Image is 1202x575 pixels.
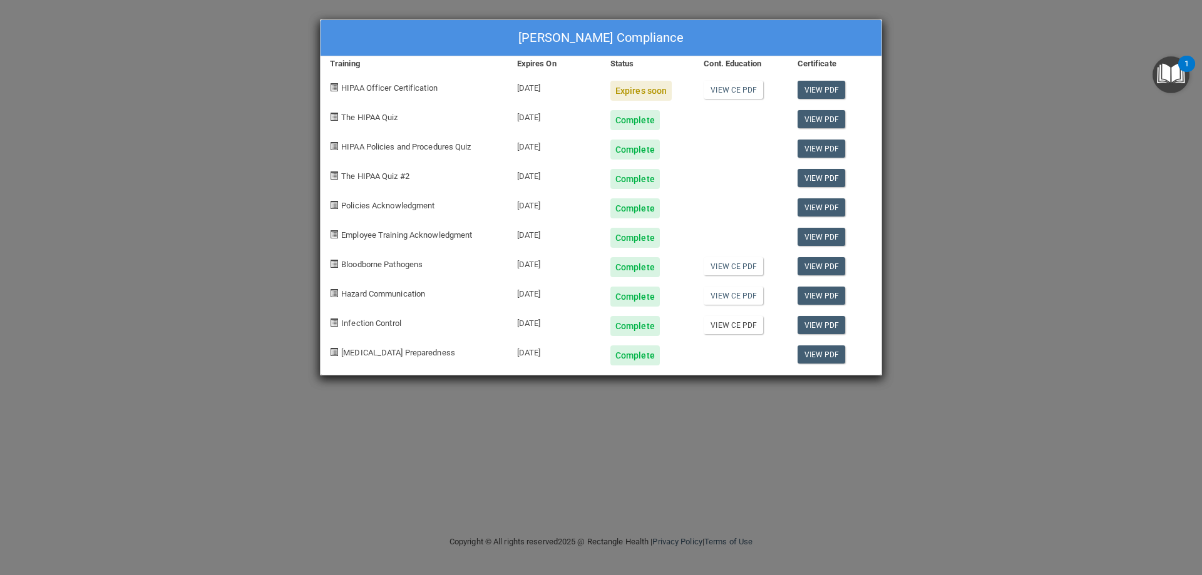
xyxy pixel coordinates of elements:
span: Policies Acknowledgment [341,201,434,210]
div: Cont. Education [694,56,788,71]
div: Complete [610,345,660,365]
div: Complete [610,110,660,130]
span: Hazard Communication [341,289,425,298]
a: View PDF [798,110,846,128]
a: View CE PDF [704,316,763,334]
span: The HIPAA Quiz #2 [341,171,409,181]
div: Complete [610,287,660,307]
div: Complete [610,198,660,218]
div: Expires soon [610,81,672,101]
span: [MEDICAL_DATA] Preparedness [341,348,455,357]
span: Infection Control [341,318,401,328]
div: Certificate [788,56,881,71]
div: [DATE] [508,218,601,248]
span: HIPAA Officer Certification [341,83,438,93]
div: Complete [610,257,660,277]
a: View PDF [798,316,846,334]
a: View PDF [798,257,846,275]
div: Complete [610,228,660,248]
div: [DATE] [508,130,601,160]
a: View PDF [798,287,846,305]
div: Complete [610,316,660,336]
a: View PDF [798,345,846,364]
a: View PDF [798,140,846,158]
div: [DATE] [508,307,601,336]
span: Employee Training Acknowledgment [341,230,472,240]
div: [DATE] [508,101,601,130]
div: Training [321,56,508,71]
div: [DATE] [508,336,601,365]
div: [DATE] [508,277,601,307]
button: Open Resource Center, 1 new notification [1153,56,1189,93]
a: View CE PDF [704,287,763,305]
div: [DATE] [508,160,601,189]
a: View CE PDF [704,257,763,275]
div: [DATE] [508,248,601,277]
span: HIPAA Policies and Procedures Quiz [341,142,471,151]
div: [DATE] [508,189,601,218]
div: Complete [610,169,660,189]
div: [PERSON_NAME] Compliance [321,20,881,56]
div: Status [601,56,694,71]
a: View PDF [798,228,846,246]
a: View PDF [798,81,846,99]
div: [DATE] [508,71,601,101]
a: View CE PDF [704,81,763,99]
div: Expires On [508,56,601,71]
span: Bloodborne Pathogens [341,260,423,269]
div: Complete [610,140,660,160]
a: View PDF [798,198,846,216]
a: View PDF [798,169,846,187]
span: The HIPAA Quiz [341,113,398,122]
div: 1 [1184,64,1189,80]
